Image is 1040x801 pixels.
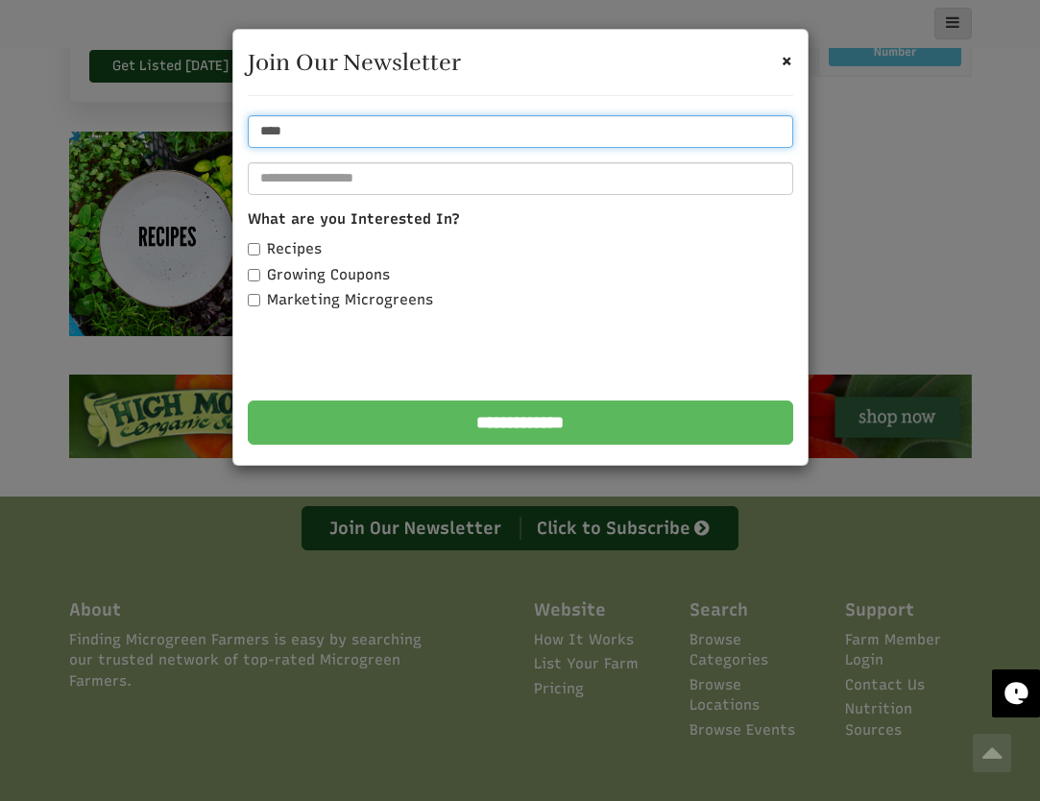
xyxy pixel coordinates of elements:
[248,50,793,75] h3: Join Our Newsletter
[248,209,793,230] label: What are you Interested In?
[248,239,322,259] label: Recipes
[248,290,433,310] label: Marketing Microgreens
[781,48,793,72] span: ×
[781,50,793,70] button: Close
[248,265,390,285] label: Growing Coupons
[248,326,472,383] iframe: reCAPTCHA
